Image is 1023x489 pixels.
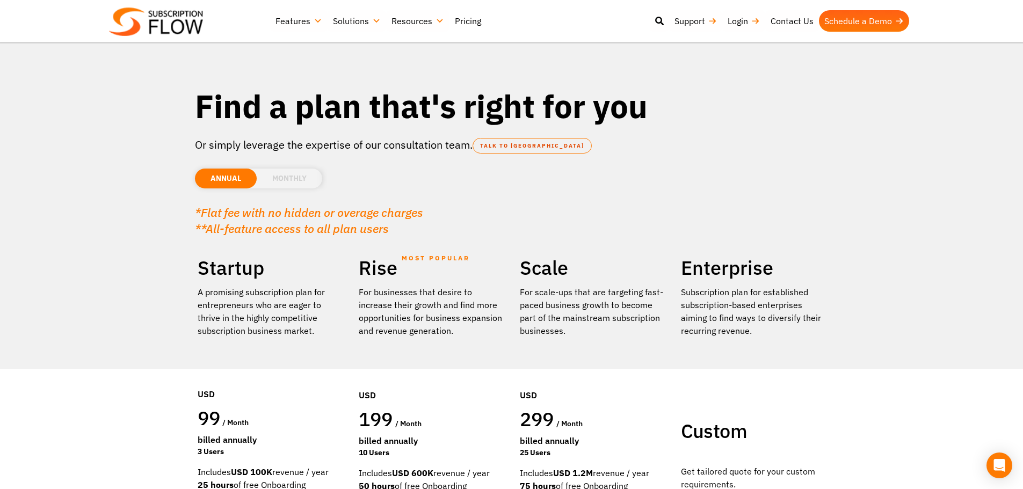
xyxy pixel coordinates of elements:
[195,169,257,188] li: ANNUAL
[257,169,322,188] li: MONTHLY
[986,452,1012,478] div: Open Intercom Messenger
[198,286,343,337] p: A promising subscription plan for entrepreneurs who are eager to thrive in the highly competitive...
[222,418,249,427] span: / month
[681,418,747,443] span: Custom
[669,10,722,32] a: Support
[109,8,203,36] img: Subscriptionflow
[722,10,765,32] a: Login
[386,10,449,32] a: Resources
[520,286,665,337] div: For scale-ups that are targeting fast-paced business growth to become part of the mainstream subs...
[402,246,470,271] span: MOST POPULAR
[195,205,423,220] em: *Flat fee with no hidden or overage charges
[195,137,829,153] p: Or simply leverage the expertise of our consultation team.
[195,221,389,236] em: **All-feature access to all plan users
[520,356,665,407] div: USD
[270,10,328,32] a: Features
[359,356,504,407] div: USD
[520,434,665,447] div: Billed Annually
[195,86,829,126] h1: Find a plan that's right for you
[359,256,504,280] h2: Rise
[198,256,343,280] h2: Startup
[473,138,592,154] a: TALK TO [GEOGRAPHIC_DATA]
[553,468,593,478] strong: USD 1.2M
[520,447,665,458] div: 25 Users
[449,10,487,32] a: Pricing
[328,10,386,32] a: Solutions
[395,419,422,428] span: / month
[231,466,272,477] strong: USD 100K
[556,419,583,428] span: / month
[520,256,665,280] h2: Scale
[681,256,826,280] h2: Enterprise
[359,286,504,337] div: For businesses that desire to increase their growth and find more opportunities for business expa...
[359,406,393,432] span: 199
[198,355,343,406] div: USD
[359,447,504,458] div: 10 Users
[819,10,909,32] a: Schedule a Demo
[359,434,504,447] div: Billed Annually
[198,446,343,457] div: 3 Users
[198,433,343,446] div: Billed Annually
[520,406,554,432] span: 299
[198,405,221,430] span: 99
[392,468,433,478] strong: USD 600K
[681,286,826,337] p: Subscription plan for established subscription-based enterprises aiming to find ways to diversify...
[765,10,819,32] a: Contact Us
